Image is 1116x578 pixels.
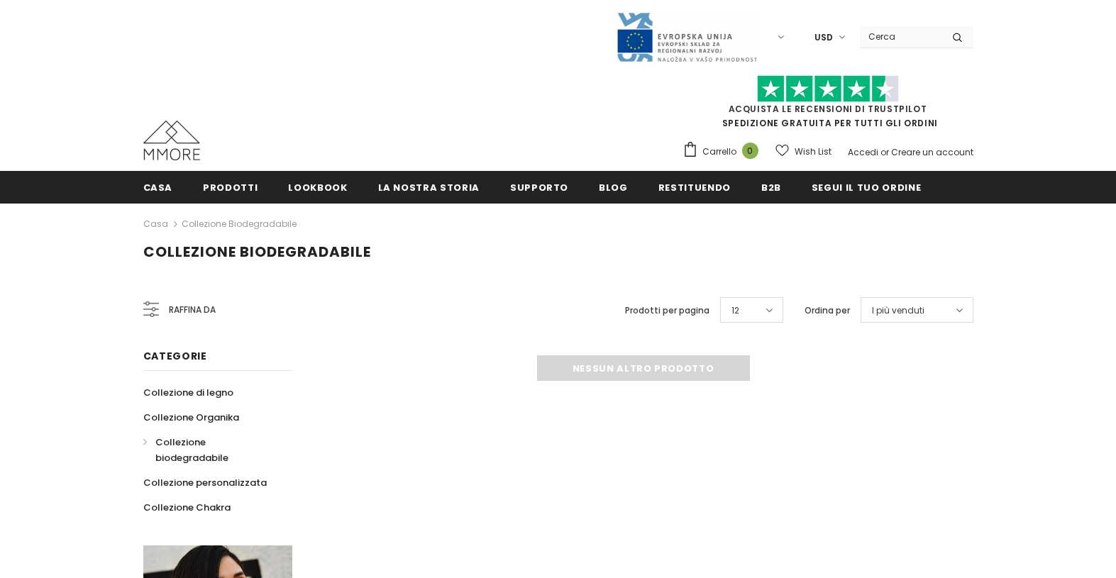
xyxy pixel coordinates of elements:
[702,145,736,159] span: Carrello
[625,304,709,318] label: Prodotti per pagina
[203,181,258,194] span: Prodotti
[812,181,921,194] span: Segui il tuo ordine
[795,145,832,159] span: Wish List
[143,430,277,470] a: Collezione biodegradabile
[155,435,228,465] span: Collezione biodegradabile
[143,349,207,363] span: Categorie
[143,495,231,520] a: Collezione Chakra
[143,242,371,262] span: Collezione biodegradabile
[143,386,233,399] span: Collezione di legno
[729,103,927,115] a: Acquista le recensioni di TrustPilot
[812,171,921,203] a: Segui il tuo ordine
[891,146,973,158] a: Creare un account
[761,181,781,194] span: B2B
[143,411,239,424] span: Collezione Organika
[143,171,173,203] a: Casa
[169,302,216,318] span: Raffina da
[143,476,267,489] span: Collezione personalizzata
[616,30,758,43] a: Javni Razpis
[378,181,480,194] span: La nostra storia
[143,470,267,495] a: Collezione personalizzata
[143,405,239,430] a: Collezione Organika
[683,141,766,162] a: Carrello 0
[510,171,568,203] a: supporto
[288,171,347,203] a: Lookbook
[143,121,200,160] img: Casi MMORE
[599,171,628,203] a: Blog
[683,82,973,129] span: SPEDIZIONE GRATUITA PER TUTTI GLI ORDINI
[880,146,889,158] span: or
[805,304,850,318] label: Ordina per
[757,75,899,103] img: Fidati di Pilot Stars
[143,216,168,233] a: Casa
[510,181,568,194] span: supporto
[182,218,297,230] a: Collezione biodegradabile
[143,181,173,194] span: Casa
[848,146,878,158] a: Accedi
[378,171,480,203] a: La nostra storia
[143,501,231,514] span: Collezione Chakra
[742,143,758,159] span: 0
[775,139,832,164] a: Wish List
[658,181,731,194] span: Restituendo
[143,380,233,405] a: Collezione di legno
[860,26,941,47] input: Search Site
[761,171,781,203] a: B2B
[731,304,739,318] span: 12
[288,181,347,194] span: Lookbook
[814,30,833,45] span: USD
[599,181,628,194] span: Blog
[872,304,924,318] span: I più venduti
[658,171,731,203] a: Restituendo
[203,171,258,203] a: Prodotti
[616,11,758,63] img: Javni Razpis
